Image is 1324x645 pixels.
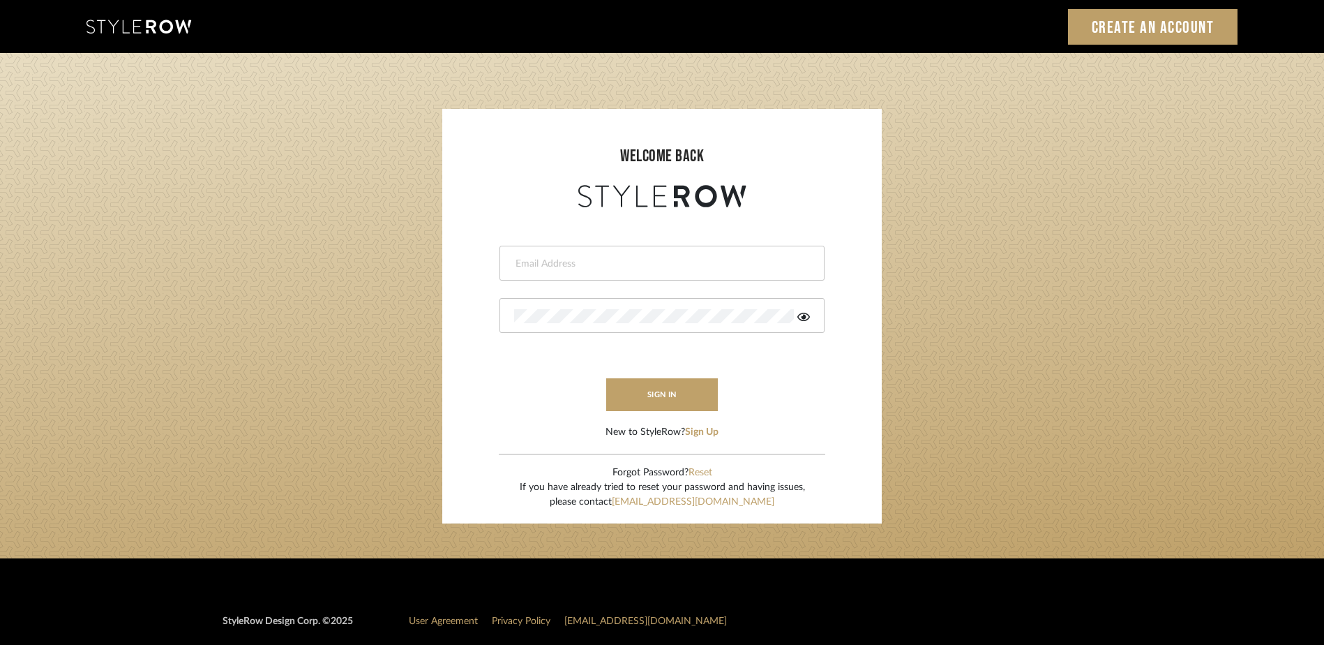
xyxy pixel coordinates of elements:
[223,614,353,640] div: StyleRow Design Corp. ©2025
[685,425,719,440] button: Sign Up
[605,425,719,440] div: New to StyleRow?
[689,466,712,480] button: Reset
[520,480,805,510] div: If you have already tried to reset your password and having issues, please contact
[492,616,550,626] a: Privacy Policy
[564,616,727,626] a: [EMAIL_ADDRESS][DOMAIN_NAME]
[514,257,806,271] input: Email Address
[606,378,718,411] button: sign in
[409,616,478,626] a: User Agreement
[456,144,868,169] div: welcome back
[1068,9,1238,45] a: Create an Account
[612,497,774,507] a: [EMAIL_ADDRESS][DOMAIN_NAME]
[520,466,805,480] div: Forgot Password?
